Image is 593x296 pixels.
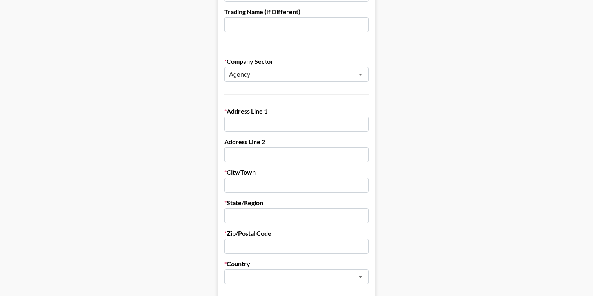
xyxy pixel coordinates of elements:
label: Trading Name (If Different) [224,8,369,16]
label: Address Line 2 [224,138,369,146]
label: State/Region [224,199,369,207]
label: Country [224,260,369,268]
button: Open [355,271,366,282]
label: Zip/Postal Code [224,229,369,237]
label: City/Town [224,168,369,176]
label: Company Sector [224,58,369,65]
button: Open [355,69,366,80]
label: Address Line 1 [224,107,369,115]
